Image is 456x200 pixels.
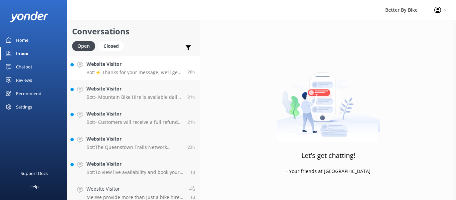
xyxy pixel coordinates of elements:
[72,41,95,51] div: Open
[86,169,185,175] p: Bot: To view live availability and book your bike, click [URL][DOMAIN_NAME].
[16,73,32,87] div: Reviews
[72,42,98,49] a: Open
[86,160,185,168] h4: Website Visitor
[188,144,195,150] span: Oct 14 2025 01:13pm (UTC +13:00) Pacific/Auckland
[67,55,200,80] a: Website VisitorBot:⚡ Thanks for your message, we'll get back to you as soon as we can. You're als...
[21,167,48,180] div: Support Docs
[67,155,200,180] a: Website VisitorBot:To view live availability and book your bike, click [URL][DOMAIN_NAME].1d
[86,94,183,100] p: Bot: - Mountain Bike Hire is available daily. For real-time availability, please visit [URL][DOMA...
[67,130,200,155] a: Website VisitorBot:The Queenstown Trails Network includes 130km of rides and is continuing to gro...
[188,69,195,75] span: Oct 14 2025 04:06pm (UTC +13:00) Pacific/Auckland
[286,168,371,175] p: - Your friends at [GEOGRAPHIC_DATA]
[86,185,184,193] h4: Website Visitor
[86,85,183,92] h4: Website Visitor
[72,25,195,38] h2: Conversations
[98,42,127,49] a: Closed
[86,69,183,75] p: Bot: ⚡ Thanks for your message, we'll get back to you as soon as we can. You're also welcome to k...
[188,119,195,125] span: Oct 14 2025 03:15pm (UTC +13:00) Pacific/Auckland
[86,60,183,68] h4: Website Visitor
[16,47,28,60] div: Inbox
[67,80,200,105] a: Website VisitorBot:- Mountain Bike Hire is available daily. For real-time availability, please vi...
[16,60,32,73] div: Chatbot
[16,87,41,100] div: Recommend
[190,194,195,200] span: Oct 14 2025 07:52am (UTC +13:00) Pacific/Auckland
[67,105,200,130] a: Website VisitorBot:- Customers will receive a full refund or credit if cancellation is made by 5p...
[16,100,32,114] div: Settings
[16,33,28,47] div: Home
[29,180,39,193] div: Help
[86,135,183,143] h4: Website Visitor
[86,119,183,125] p: Bot: - Customers will receive a full refund or credit if cancellation is made by 5pm two days bef...
[86,144,183,150] p: Bot: The Queenstown Trails Network includes 130km of rides and is continuing to grow. You can enj...
[188,94,195,100] span: Oct 14 2025 03:16pm (UTC +13:00) Pacific/Auckland
[98,41,124,51] div: Closed
[10,11,48,22] img: yonder-white-logo.png
[301,150,355,161] h3: Let's get chatting!
[190,169,195,175] span: Oct 14 2025 10:44am (UTC +13:00) Pacific/Auckland
[277,58,380,142] img: artwork of a man stealing a conversation from at giant smartphone
[86,110,183,118] h4: Website Visitor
